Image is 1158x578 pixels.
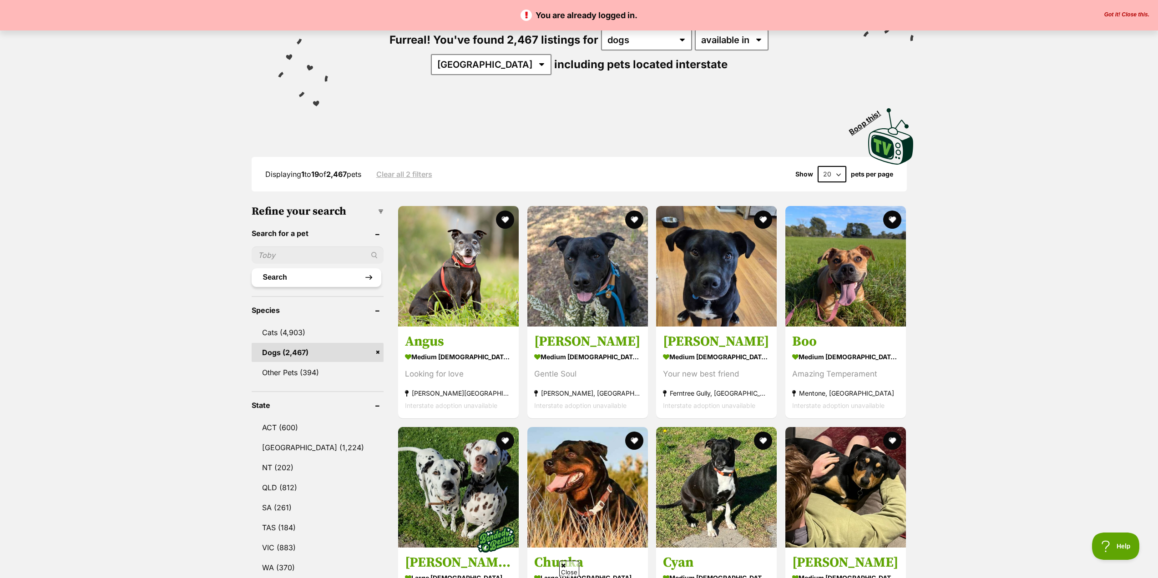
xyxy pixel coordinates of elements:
[389,33,598,46] span: Furreal! You've found 2,467 listings for
[301,170,304,179] strong: 1
[785,427,906,548] img: Charlemagne - Australian Kelpie x Labrador Retriever Dog
[554,58,728,71] span: including pets located interstate
[785,206,906,327] img: Boo - Staffordshire Bull Terrier x Mixed breed Dog
[405,402,497,409] span: Interstate adoption unavailable
[473,517,519,563] img: bonded besties
[663,402,755,409] span: Interstate adoption unavailable
[559,561,579,577] span: Close
[883,432,901,450] button: favourite
[868,100,914,166] a: Boop this!
[311,170,319,179] strong: 19
[625,432,643,450] button: favourite
[265,170,361,179] span: Displaying to of pets
[252,268,382,286] button: Search
[851,171,893,178] label: pets per page
[496,432,514,450] button: favourite
[625,211,643,229] button: favourite
[527,427,648,548] img: Chunka - Rottweiler Dog
[847,103,889,136] span: Boop this!
[868,108,914,165] img: PetRescue TV logo
[252,558,384,577] a: WA (370)
[252,323,384,342] a: Cats (4,903)
[252,518,384,537] a: TAS (184)
[252,438,384,457] a: [GEOGRAPHIC_DATA] (1,224)
[405,368,512,380] div: Looking for love
[1102,11,1152,19] button: Close the banner
[398,427,519,548] img: Brosnan & DiCaprio - Dalmatian Dog
[252,418,384,437] a: ACT (600)
[376,170,432,178] a: Clear all 2 filters
[534,350,641,363] strong: medium [DEMOGRAPHIC_DATA] Dog
[663,333,770,350] h3: [PERSON_NAME]
[405,554,512,571] h3: [PERSON_NAME] & [PERSON_NAME]
[252,246,384,264] input: Toby
[252,229,384,237] header: Search for a pet
[792,554,899,571] h3: [PERSON_NAME]
[252,401,384,409] header: State
[656,427,777,548] img: Cyan - Mastiff Dog
[534,387,641,399] strong: [PERSON_NAME], [GEOGRAPHIC_DATA]
[534,368,641,380] div: Gentle Soul
[398,326,519,418] a: Angus medium [DEMOGRAPHIC_DATA] Dog Looking for love [PERSON_NAME][GEOGRAPHIC_DATA], [GEOGRAPHIC_...
[754,211,772,229] button: favourite
[252,478,384,497] a: QLD (812)
[252,306,384,314] header: Species
[527,206,648,327] img: Jake - American Staffordshire Terrier Dog
[663,387,770,399] strong: Ferntree Gully, [GEOGRAPHIC_DATA]
[252,538,384,557] a: VIC (883)
[663,350,770,363] strong: medium [DEMOGRAPHIC_DATA] Dog
[534,554,641,571] h3: Chunka
[792,387,899,399] strong: Mentone, [GEOGRAPHIC_DATA]
[656,326,777,418] a: [PERSON_NAME] medium [DEMOGRAPHIC_DATA] Dog Your new best friend Ferntree Gully, [GEOGRAPHIC_DATA...
[754,432,772,450] button: favourite
[252,343,384,362] a: Dogs (2,467)
[792,368,899,380] div: Amazing Temperament
[405,387,512,399] strong: [PERSON_NAME][GEOGRAPHIC_DATA], [GEOGRAPHIC_DATA]
[795,171,813,178] span: Show
[534,333,641,350] h3: [PERSON_NAME]
[252,205,384,218] h3: Refine your search
[326,170,347,179] strong: 2,467
[9,9,1149,21] p: You are already logged in.
[534,402,627,409] span: Interstate adoption unavailable
[792,350,899,363] strong: medium [DEMOGRAPHIC_DATA] Dog
[496,211,514,229] button: favourite
[1092,533,1140,560] iframe: Help Scout Beacon - Open
[785,326,906,418] a: Boo medium [DEMOGRAPHIC_DATA] Dog Amazing Temperament Mentone, [GEOGRAPHIC_DATA] Interstate adopt...
[398,206,519,327] img: Angus - American Staffy Dog
[663,554,770,571] h3: Cyan
[663,368,770,380] div: Your new best friend
[252,363,384,382] a: Other Pets (394)
[792,402,885,409] span: Interstate adoption unavailable
[792,333,899,350] h3: Boo
[405,350,512,363] strong: medium [DEMOGRAPHIC_DATA] Dog
[883,211,901,229] button: favourite
[252,498,384,517] a: SA (261)
[252,458,384,477] a: NT (202)
[656,206,777,327] img: Charlie - Staffordshire Bull Terrier x Mixed breed Dog
[527,326,648,418] a: [PERSON_NAME] medium [DEMOGRAPHIC_DATA] Dog Gentle Soul [PERSON_NAME], [GEOGRAPHIC_DATA] Intersta...
[405,333,512,350] h3: Angus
